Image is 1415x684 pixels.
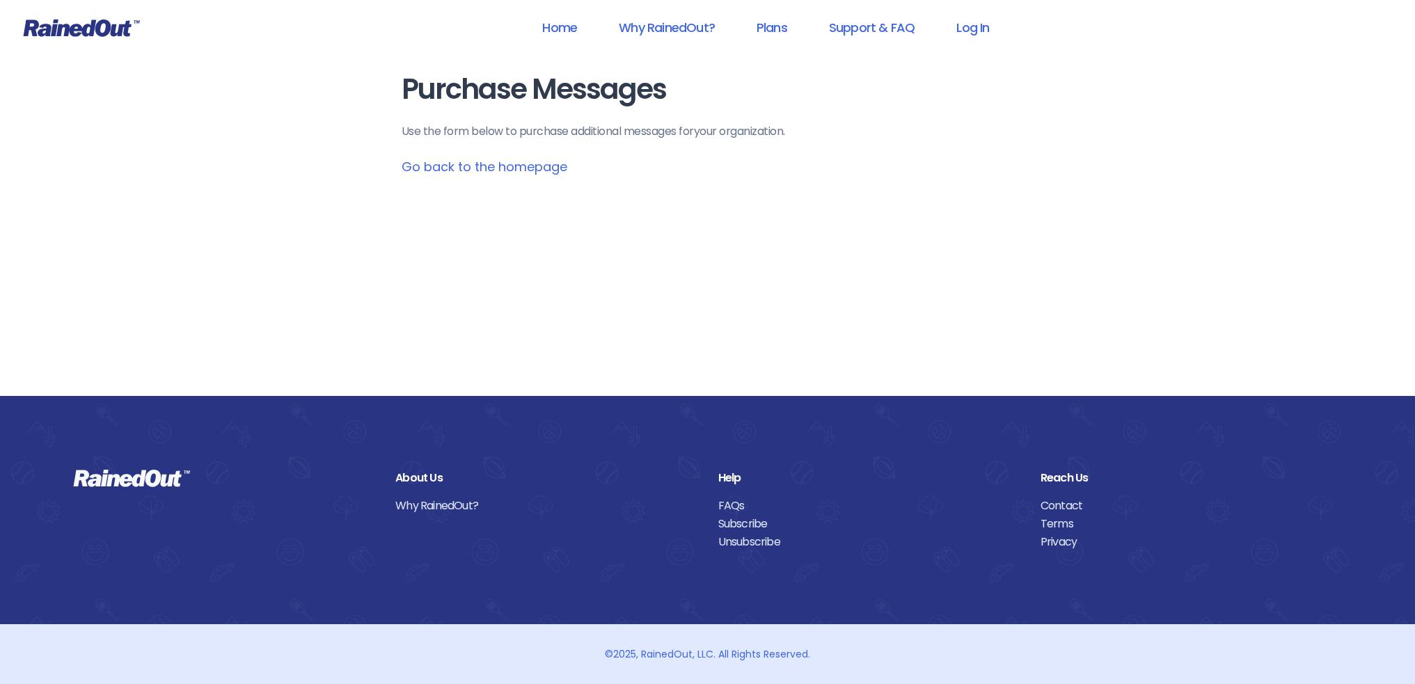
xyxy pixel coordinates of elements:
[938,12,1007,43] a: Log In
[1041,497,1342,515] a: Contact
[718,515,1020,533] a: Subscribe
[402,158,567,175] a: Go back to the homepage
[1041,533,1342,551] a: Privacy
[524,12,595,43] a: Home
[402,123,1014,140] p: Use the form below to purchase additional messages for your organization .
[738,12,805,43] a: Plans
[811,12,933,43] a: Support & FAQ
[1041,515,1342,533] a: Terms
[402,74,1014,105] h1: Purchase Messages
[395,497,697,515] a: Why RainedOut?
[718,533,1020,551] a: Unsubscribe
[718,469,1020,487] div: Help
[718,497,1020,515] a: FAQs
[1041,469,1342,487] div: Reach Us
[601,12,733,43] a: Why RainedOut?
[395,469,697,487] div: About Us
